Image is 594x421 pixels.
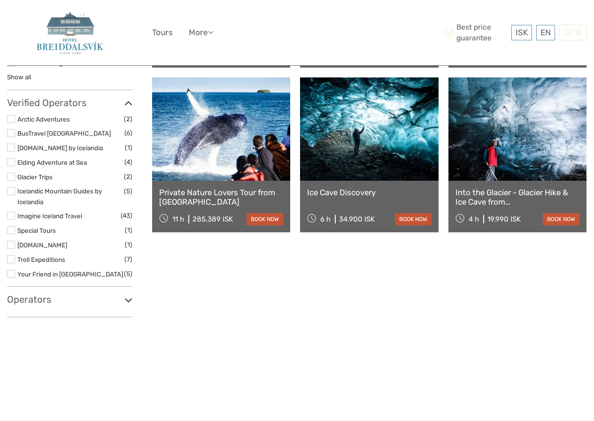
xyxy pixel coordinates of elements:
[7,73,31,81] a: Show all
[193,215,233,223] div: 285.389 ISK
[455,188,579,207] a: Into the Glacier - Glacier Hike & Ice Cave from [GEOGRAPHIC_DATA]
[125,142,132,153] span: (1)
[17,144,103,152] a: [DOMAIN_NAME] by Icelandia
[17,130,111,137] a: BusTravel [GEOGRAPHIC_DATA]
[469,215,479,223] span: 4 h
[124,171,132,182] span: (2)
[575,28,583,37] span: 0
[543,213,579,225] a: book now
[17,115,70,123] a: Arctic Adventures
[17,173,53,181] a: Glacier Trips
[339,215,375,223] div: 34.900 ISK
[172,215,184,223] span: 11 h
[17,187,102,206] a: Icelandic Mountain Guides by Icelandia
[17,227,56,234] a: Special Tours
[124,157,132,168] span: (4)
[516,28,528,37] span: ISK
[124,186,132,197] span: (5)
[7,294,132,305] h3: Operators
[32,7,108,58] img: 2448-51b0dc00-3c6d-4da0-812a-e099997996f9_logo_big.jpg
[17,270,123,278] a: Your Friend in [GEOGRAPHIC_DATA]
[124,254,132,265] span: (7)
[124,114,132,124] span: (2)
[7,97,132,108] h3: Verified Operators
[17,241,67,249] a: [DOMAIN_NAME]
[159,188,283,207] a: Private Nature Lovers Tour from [GEOGRAPHIC_DATA]
[121,210,132,221] span: (43)
[17,212,82,220] a: Imagine Iceland Travel
[487,215,521,223] div: 19.990 ISK
[108,15,119,26] button: Open LiveChat chat widget
[320,215,331,223] span: 6 h
[307,188,431,197] a: Ice Cave Discovery
[395,213,432,225] a: book now
[17,256,65,263] a: Troll Expeditions
[13,16,106,24] p: We're away right now. Please check back later!
[17,159,87,166] a: Elding Adventure at Sea
[189,26,213,39] a: More
[124,128,132,138] span: (6)
[536,25,555,40] div: EN
[442,22,509,43] span: Best price guarantee
[247,213,283,225] a: book now
[125,225,132,236] span: (1)
[152,26,173,39] a: Tours
[125,239,132,250] span: (1)
[124,268,132,279] span: (5)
